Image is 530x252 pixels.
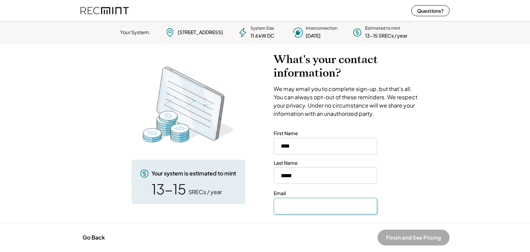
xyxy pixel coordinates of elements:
div: First Name [274,130,298,137]
div: We may email you to complete sign-up, but that’s all. You can always opt-out of these reminders. ... [274,85,420,118]
button: Go Back [80,230,107,245]
div: Your System: [120,29,150,36]
div: 11.6 kW DC [251,32,274,39]
img: RecMintArtboard%203%20copy%204.png [133,63,244,146]
div: Estimated to mint [365,26,400,31]
div: [STREET_ADDRESS] [178,29,223,36]
div: [DATE] [306,32,321,39]
div: 13-15 SRECs / year [365,32,408,39]
h2: What's your contact information? [274,53,420,80]
div: 13-15 [151,182,186,196]
div: SRECs / year [188,188,222,196]
img: recmint-logotype%403x%20%281%29.jpeg [80,1,129,20]
div: Last Name [274,160,298,167]
div: Your system is estimated to mint [151,170,236,177]
div: Interconnection [306,26,337,31]
button: Questions? [411,5,450,16]
button: Finish and See Pricing [377,230,450,245]
div: Email [274,190,286,197]
div: System Size [251,26,274,31]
